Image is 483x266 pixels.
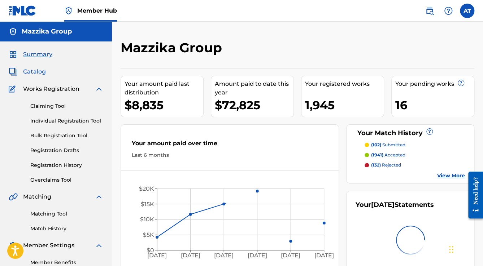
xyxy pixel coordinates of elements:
span: Works Registration [23,85,79,93]
img: expand [95,192,103,201]
div: Help [441,4,456,18]
div: Your pending works [395,80,474,88]
a: Bulk Registration Tool [30,132,103,139]
tspan: $0 [147,247,154,254]
iframe: Resource Center [463,166,483,224]
img: Member Settings [9,241,17,250]
h2: Mazzika Group [121,40,226,56]
div: Your amount paid last distribution [125,80,203,97]
span: (1941) [371,152,383,158]
a: (132) rejected [365,162,465,168]
a: Registration History [30,161,103,169]
a: View More [437,172,465,179]
tspan: [DATE] [181,252,200,259]
tspan: [DATE] [248,252,267,259]
a: SummarySummary [9,50,52,59]
div: $72,825 [215,97,293,113]
img: Summary [9,50,17,59]
span: (102) [371,142,381,147]
div: Amount paid to date this year [215,80,293,97]
span: (132) [371,162,381,168]
a: Overclaims Tool [30,176,103,184]
a: (1941) accepted [365,152,465,158]
tspan: $15K [141,200,154,207]
span: Matching [23,192,51,201]
div: Last 6 months [132,151,328,159]
img: Works Registration [9,85,18,93]
img: search [425,6,434,15]
img: Matching [9,192,18,201]
tspan: [DATE] [147,252,167,259]
a: CatalogCatalog [9,67,46,76]
p: accepted [371,152,405,158]
tspan: [DATE] [214,252,234,259]
span: Member Hub [77,6,117,15]
a: Matching Tool [30,210,103,218]
img: expand [95,241,103,250]
a: Registration Drafts [30,147,103,154]
iframe: Chat Widget [447,231,483,266]
img: expand [95,85,103,93]
div: Your registered works [305,80,384,88]
span: Summary [23,50,52,59]
tspan: $5K [143,231,154,238]
a: Public Search [422,4,437,18]
div: Drag [449,239,453,260]
img: Catalog [9,67,17,76]
a: (102) submitted [365,142,465,148]
p: rejected [371,162,401,168]
span: ? [458,80,464,86]
div: Your Statements [356,200,434,210]
div: Your Match History [356,128,465,138]
tspan: [DATE] [281,252,300,259]
img: MLC Logo [9,5,36,16]
div: 16 [395,97,474,113]
span: [DATE] [371,201,395,209]
tspan: $20K [139,185,154,192]
img: help [444,6,453,15]
img: preloader [392,222,428,258]
img: Top Rightsholder [64,6,73,15]
h5: Mazzika Group [22,27,72,36]
img: Accounts [9,27,17,36]
div: Your amount paid over time [132,139,328,151]
div: $8,835 [125,97,203,113]
span: Catalog [23,67,46,76]
a: Claiming Tool [30,102,103,110]
a: Match History [30,225,103,232]
div: User Menu [460,4,474,18]
p: submitted [371,142,405,148]
div: 1,945 [305,97,384,113]
a: Individual Registration Tool [30,117,103,125]
span: Member Settings [23,241,74,250]
tspan: $10K [140,216,154,223]
tspan: [DATE] [314,252,334,259]
span: ? [427,129,432,134]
